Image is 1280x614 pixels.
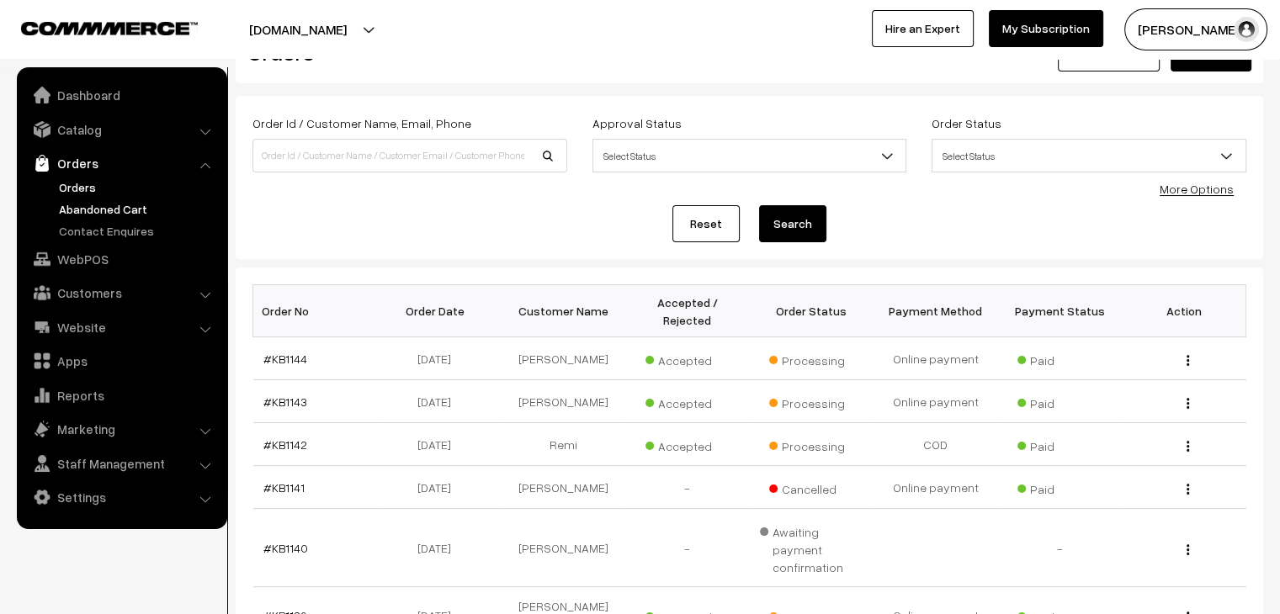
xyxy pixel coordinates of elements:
[21,482,221,512] a: Settings
[593,141,906,171] span: Select Status
[874,466,998,509] td: Online payment
[502,285,626,337] th: Customer Name
[750,285,874,337] th: Order Status
[625,509,750,587] td: -
[252,139,567,172] input: Order Id / Customer Name / Customer Email / Customer Phone
[27,27,40,40] img: logo_orange.svg
[263,352,307,366] a: #KB1144
[645,390,730,412] span: Accepted
[21,414,221,444] a: Marketing
[377,466,502,509] td: [DATE]
[502,509,626,587] td: [PERSON_NAME]
[625,285,750,337] th: Accepted / Rejected
[45,98,59,111] img: tab_domain_overview_orange.svg
[1187,398,1189,409] img: Menu
[1187,441,1189,452] img: Menu
[263,480,305,495] a: #KB1141
[874,380,998,423] td: Online payment
[989,10,1103,47] a: My Subscription
[190,8,406,50] button: [DOMAIN_NAME]
[932,139,1246,172] span: Select Status
[55,222,221,240] a: Contact Enquires
[1017,476,1102,498] span: Paid
[21,380,221,410] a: Reports
[1187,484,1189,495] img: Menu
[769,390,853,412] span: Processing
[672,205,740,242] a: Reset
[502,380,626,423] td: [PERSON_NAME]
[21,22,198,34] img: COMMMERCE
[998,509,1123,587] td: -
[874,337,998,380] td: Online payment
[502,337,626,380] td: [PERSON_NAME]
[167,98,181,111] img: tab_keywords_by_traffic_grey.svg
[55,200,221,218] a: Abandoned Cart
[21,448,221,479] a: Staff Management
[377,337,502,380] td: [DATE]
[1187,544,1189,555] img: Menu
[645,433,730,455] span: Accepted
[645,347,730,369] span: Accepted
[377,509,502,587] td: [DATE]
[932,141,1245,171] span: Select Status
[625,466,750,509] td: -
[263,437,307,452] a: #KB1142
[1234,17,1259,42] img: user
[592,114,682,132] label: Approval Status
[21,312,221,342] a: Website
[21,244,221,274] a: WebPOS
[21,148,221,178] a: Orders
[47,27,82,40] div: v 4.0.25
[769,476,853,498] span: Cancelled
[252,114,471,132] label: Order Id / Customer Name, Email, Phone
[874,285,998,337] th: Payment Method
[377,380,502,423] td: [DATE]
[186,99,284,110] div: Keywords by Traffic
[1017,390,1102,412] span: Paid
[1017,347,1102,369] span: Paid
[592,139,907,172] span: Select Status
[263,541,308,555] a: #KB1140
[759,205,826,242] button: Search
[1124,8,1267,50] button: [PERSON_NAME]…
[21,346,221,376] a: Apps
[769,433,853,455] span: Processing
[998,285,1123,337] th: Payment Status
[377,423,502,466] td: [DATE]
[872,10,974,47] a: Hire an Expert
[44,44,185,57] div: Domain: [DOMAIN_NAME]
[27,44,40,57] img: website_grey.svg
[1017,433,1102,455] span: Paid
[263,394,307,409] a: #KB1143
[21,80,221,110] a: Dashboard
[1122,285,1246,337] th: Action
[502,423,626,466] td: Remi
[21,114,221,145] a: Catalog
[21,17,168,37] a: COMMMERCE
[874,423,998,466] td: COD
[377,285,502,337] th: Order Date
[932,114,1001,132] label: Order Status
[55,178,221,196] a: Orders
[64,99,151,110] div: Domain Overview
[1160,182,1234,196] a: More Options
[21,278,221,308] a: Customers
[769,347,853,369] span: Processing
[1187,355,1189,366] img: Menu
[502,466,626,509] td: [PERSON_NAME]
[253,285,378,337] th: Order No
[760,519,864,576] span: Awaiting payment confirmation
